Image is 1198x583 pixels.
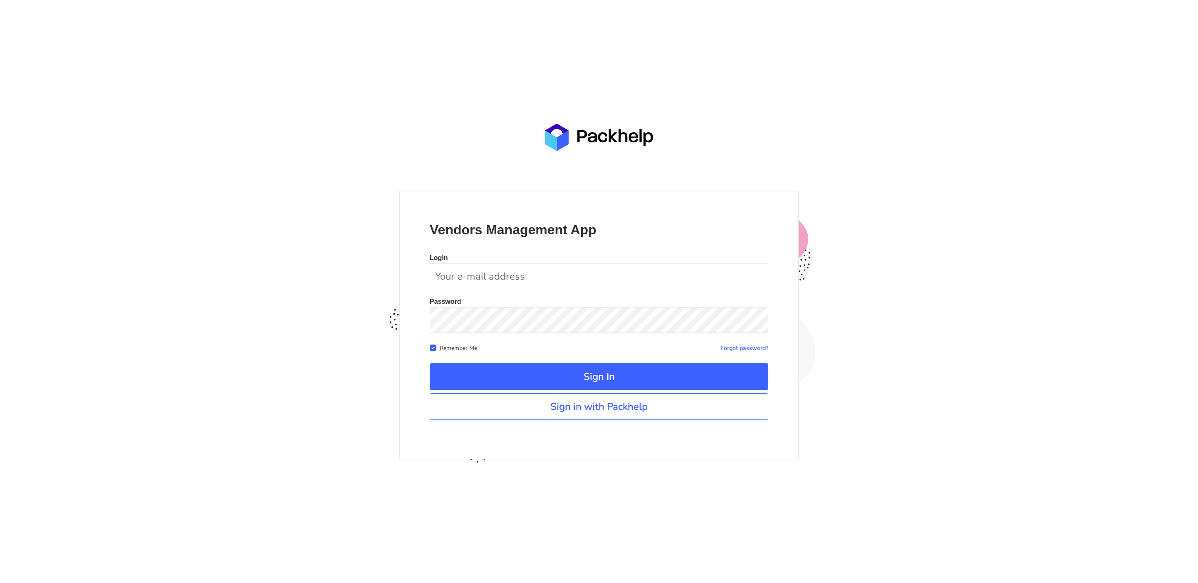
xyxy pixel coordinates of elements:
[430,298,768,305] p: Password
[440,343,477,352] label: Remember Me
[430,263,768,289] input: Your e-mail address
[430,393,768,420] a: Sign in with Packhelp
[430,255,768,261] p: Login
[720,344,768,352] a: Forgot password?
[430,221,768,238] p: Vendors Management App
[430,363,768,390] button: Sign In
